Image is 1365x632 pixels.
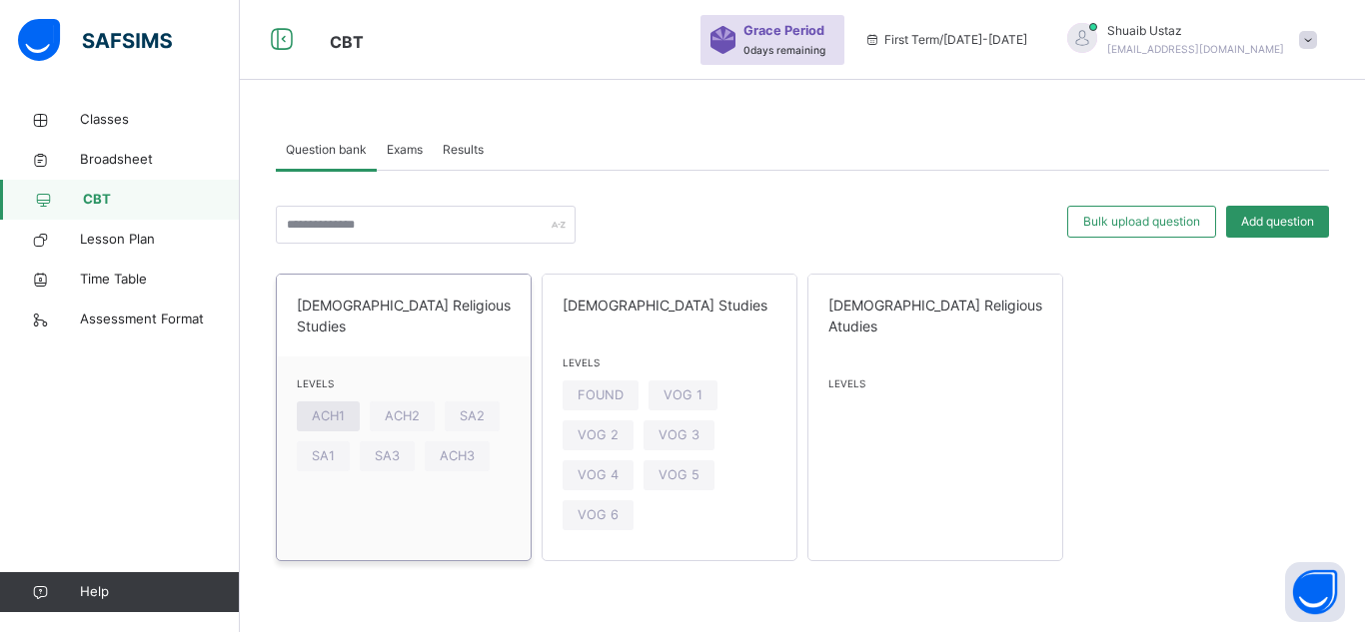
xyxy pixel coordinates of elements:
span: Assessment Format [80,310,240,329]
span: VOG 5 [659,465,699,484]
span: VOG 6 [578,505,619,524]
span: VOG 1 [664,385,702,404]
span: Add question [1241,213,1314,231]
span: Levels [563,355,776,370]
span: SA2 [460,406,485,425]
span: [DEMOGRAPHIC_DATA] Studies [563,295,776,316]
span: Levels [297,376,511,391]
span: CBT [330,32,364,52]
span: ACH2 [385,406,420,425]
span: ACH3 [440,446,475,465]
img: safsims [18,19,172,61]
span: Lesson Plan [80,230,240,250]
span: Shuaib Ustaz [1107,22,1284,40]
span: Question bank [286,141,367,159]
span: VOG 4 [578,465,619,484]
span: [EMAIL_ADDRESS][DOMAIN_NAME] [1107,43,1284,55]
span: Results [443,141,484,159]
span: Classes [80,110,240,130]
img: sticker-purple.71386a28dfed39d6af7621340158ba97.svg [710,26,735,54]
span: session/term information [864,31,1027,49]
span: Time Table [80,270,240,290]
span: VOG 3 [659,425,699,444]
span: [DEMOGRAPHIC_DATA] Religious Studies [297,295,511,336]
span: [DEMOGRAPHIC_DATA] Religious Atudies [828,295,1042,336]
span: Grace Period [743,21,824,40]
span: VOG 2 [578,425,619,444]
span: Help [80,582,239,602]
div: ShuaibUstaz [1047,22,1327,58]
span: Bulk upload question [1083,213,1200,231]
span: 0 days remaining [743,44,825,56]
span: ACH1 [312,406,345,425]
span: SA1 [312,446,335,465]
button: Open asap [1285,562,1345,622]
span: Levels [828,376,1042,391]
span: Broadsheet [80,150,240,170]
span: FOUND [578,385,624,404]
span: SA3 [375,446,400,465]
span: CBT [83,190,240,210]
span: Exams [387,141,423,159]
